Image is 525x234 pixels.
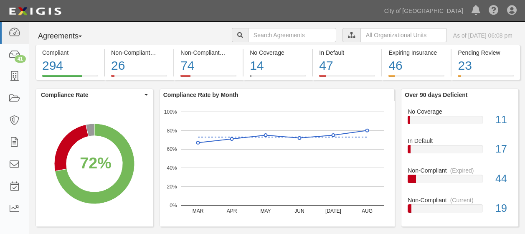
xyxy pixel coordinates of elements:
a: No Coverage14 [243,75,312,81]
text: [DATE] [325,208,341,214]
text: MAY [260,208,271,214]
a: Non-Compliant(Current)19 [408,196,512,219]
div: 44 [489,171,518,186]
div: 74 [180,57,236,75]
text: 80% [167,127,177,133]
img: logo-5460c22ac91f19d4615b14bd174203de0afe785f0fc80cf4dbbc73dc1793850b.png [6,4,64,19]
div: 294 [42,57,98,75]
div: Non-Compliant [401,166,518,175]
a: Non-Compliant(Expired)44 [408,166,512,196]
text: JUN [294,208,304,214]
text: 0% [170,202,177,208]
div: Non-Compliant (Expired) [180,48,236,57]
text: 40% [167,165,177,171]
div: (Current) [153,48,177,57]
div: No Coverage [401,107,518,116]
div: Pending Review [458,48,513,57]
text: 20% [167,184,177,190]
button: Agreements [36,28,98,45]
input: All Organizational Units [360,28,447,42]
div: 47 [319,57,375,75]
div: (Expired) [223,48,247,57]
div: In Default [401,137,518,145]
div: 41 [15,55,26,63]
text: APR [226,208,237,214]
a: Non-Compliant(Current)26 [105,75,173,81]
div: 46 [388,57,444,75]
a: In Default47 [313,75,381,81]
button: Compliance Rate [36,89,153,101]
div: As of [DATE] 06:08 pm [453,31,512,40]
div: (Expired) [450,166,474,175]
a: Non-Compliant(Expired)74 [174,75,243,81]
div: 11 [489,112,518,127]
a: In Default17 [408,137,512,166]
a: Compliant294 [36,75,104,81]
div: (Current) [450,196,474,204]
svg: A chart. [36,101,153,226]
a: City of [GEOGRAPHIC_DATA] [380,3,467,19]
div: Non-Compliant [401,196,518,204]
div: 14 [250,57,306,75]
text: 100% [164,109,177,114]
text: MAR [192,208,203,214]
div: Expiring Insurance [388,48,444,57]
text: 60% [167,146,177,152]
text: AUG [362,208,373,214]
a: No Coverage11 [408,107,512,137]
div: 23 [458,57,513,75]
div: 72% [80,152,111,175]
div: 26 [111,57,167,75]
a: Expiring Insurance46 [382,75,451,81]
div: In Default [319,48,375,57]
div: No Coverage [250,48,306,57]
b: Over 90 days Deficient [405,92,467,98]
div: Non-Compliant (Current) [111,48,167,57]
span: Compliance Rate [41,91,142,99]
svg: A chart. [160,101,395,226]
a: Pending Review23 [451,75,520,81]
div: 17 [489,142,518,157]
b: Compliance Rate by Month [163,92,238,98]
div: 19 [489,201,518,216]
input: Search Agreements [248,28,336,42]
div: Compliant [42,48,98,57]
i: Help Center - Complianz [489,6,499,16]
